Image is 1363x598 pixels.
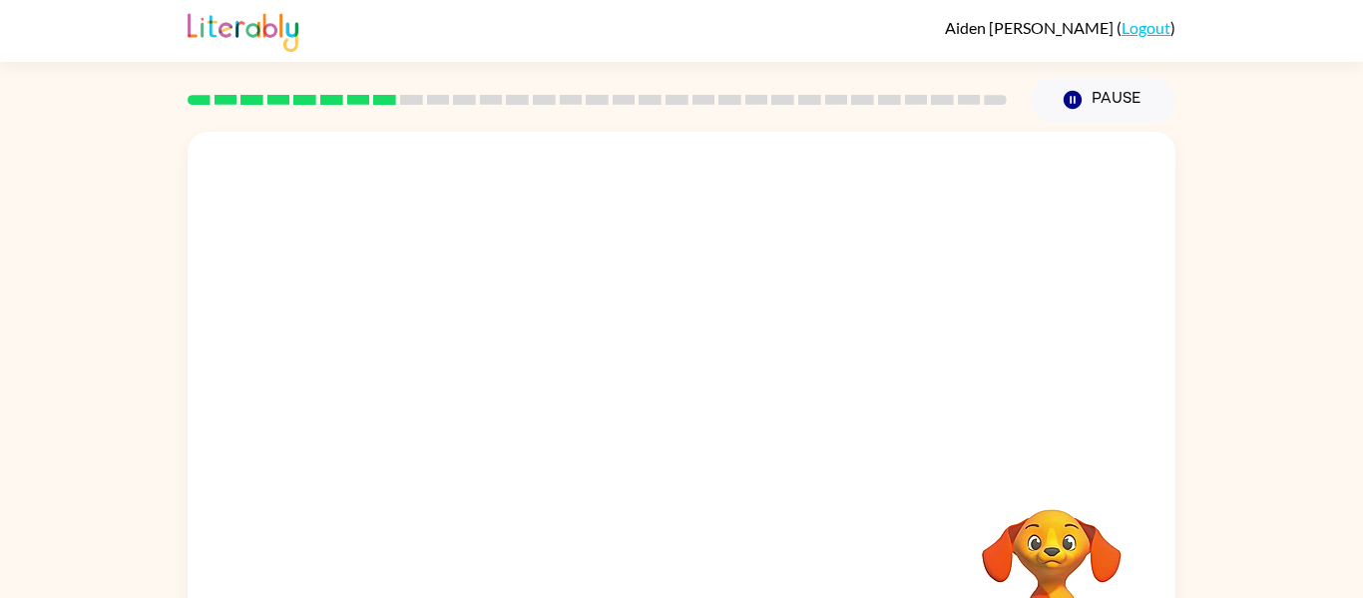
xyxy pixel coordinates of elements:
button: Pause [1031,77,1175,123]
img: Literably [188,8,298,52]
div: ( ) [945,18,1175,37]
a: Logout [1122,18,1170,37]
span: Aiden [PERSON_NAME] [945,18,1117,37]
